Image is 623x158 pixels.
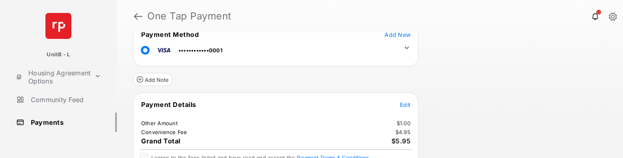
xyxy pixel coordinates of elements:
button: Add Note [133,73,172,86]
span: ••••••••••••0001 [178,47,223,53]
td: $4.95 [395,128,411,136]
span: Payment Method [141,30,199,38]
button: Add New [385,30,410,38]
span: $5.95 [391,137,411,145]
span: Payment Details [141,100,196,109]
span: Edit [400,101,410,108]
img: svg+xml;base64,PHN2ZyB4bWxucz0iaHR0cDovL3d3dy53My5vcmcvMjAwMC9zdmciIHdpZHRoPSI2NCIgaGVpZ2h0PSI2NC... [45,13,71,39]
td: Other Amount [141,120,178,127]
a: Housing Agreement Options [13,67,91,87]
a: Community [13,135,91,155]
button: Edit [400,100,410,109]
span: Add New [385,31,410,38]
span: Grand Total [141,137,180,145]
a: Payments [13,113,117,132]
p: UnitB - L [47,51,70,59]
td: Convenience Fee [141,128,188,136]
a: Community Feed [13,90,117,109]
td: $1.00 [396,120,411,127]
strong: One Tap Payment [147,11,232,21]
